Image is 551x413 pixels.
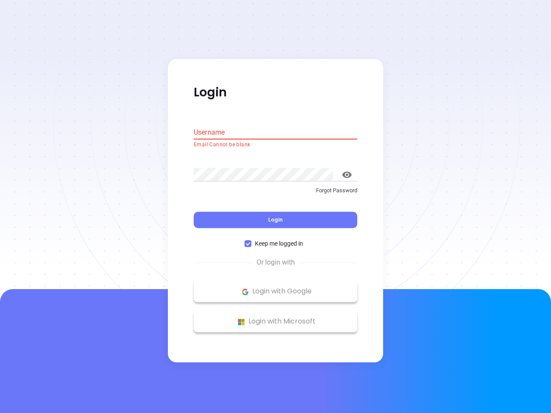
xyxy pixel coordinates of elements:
button: Login [194,212,357,228]
p: Email Cannot be blank [194,141,357,149]
span: Login [268,216,283,224]
button: Microsoft Logo Login with Microsoft [194,311,357,333]
span: Or login with [252,258,299,268]
p: Forgot Password [194,186,357,195]
p: Login with Google [198,285,353,298]
button: toggle password visibility [337,164,357,185]
img: Microsoft Logo [236,317,247,327]
button: Google Logo Login with Google [194,281,357,302]
img: Google Logo [240,287,251,297]
a: Forgot Password [194,186,357,202]
p: Login with Microsoft [198,315,353,328]
p: Login [194,85,357,100]
span: Keep me logged in [251,239,306,249]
